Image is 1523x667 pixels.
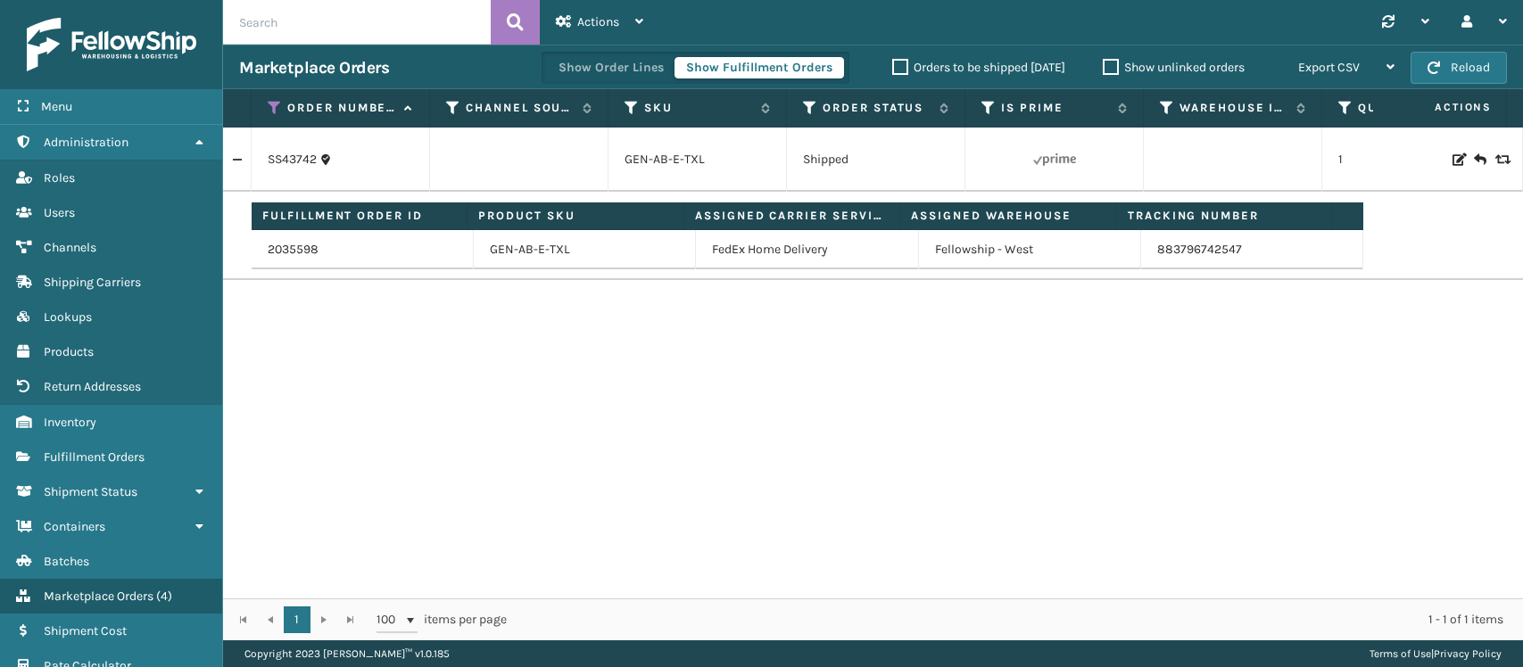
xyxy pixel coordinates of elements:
span: Administration [44,135,128,150]
i: Create Return Label [1474,151,1485,169]
span: Marketplace Orders [44,589,153,604]
a: 2035598 [268,241,319,259]
label: SKU [644,100,752,116]
span: Products [44,344,94,359]
span: Shipment Cost [44,623,127,638]
i: Replace [1495,153,1506,166]
a: 883796742547 [1157,242,1242,257]
span: Lookups [44,309,92,325]
td: Fellowship - West [919,230,1141,269]
button: Show Fulfillment Orders [675,57,844,78]
span: Fulfillment Orders [44,449,145,465]
img: logo [27,18,196,71]
span: Return Addresses [44,379,141,394]
a: Privacy Policy [1434,647,1502,660]
span: 100 [377,611,403,629]
label: Assigned Carrier Service [695,208,889,224]
span: Batches [44,554,89,569]
span: Menu [41,99,72,114]
a: GEN-AB-E-TXL [625,152,705,167]
td: 1 [1322,128,1501,192]
td: GEN-AB-E-TXL [474,230,696,269]
label: Assigned Warehouse [911,208,1105,224]
label: Show unlinked orders [1103,60,1245,75]
span: Inventory [44,415,96,430]
span: Actions [577,14,619,29]
span: Channels [44,240,96,255]
button: Show Order Lines [547,57,675,78]
label: Fulfillment Order ID [262,208,456,224]
a: 1 [284,606,310,633]
span: Shipping Carriers [44,275,141,290]
div: 1 - 1 of 1 items [532,611,1503,629]
label: Order Status [823,100,931,116]
p: Copyright 2023 [PERSON_NAME]™ v 1.0.185 [244,640,450,667]
span: Roles [44,170,75,185]
span: Actions [1378,93,1502,122]
a: Terms of Use [1370,647,1431,660]
span: Containers [44,519,105,534]
h3: Marketplace Orders [239,57,389,78]
div: | [1370,640,1502,667]
span: Export CSV [1298,60,1360,75]
label: Is Prime [1001,100,1109,116]
label: Tracking Number [1128,208,1321,224]
i: Edit [1453,153,1463,166]
button: Reload [1411,52,1507,84]
span: ( 4 ) [156,589,172,604]
span: Shipment Status [44,484,137,499]
span: Users [44,205,75,220]
label: Warehouse Information [1179,100,1287,116]
label: Orders to be shipped [DATE] [892,60,1065,75]
td: Shipped [787,128,965,192]
label: Channel Source [466,100,574,116]
span: items per page [377,606,507,633]
label: Product SKU [478,208,672,224]
label: Order Number [287,100,395,116]
td: FedEx Home Delivery [696,230,918,269]
label: Quantity [1358,100,1466,116]
a: SS43742 [268,151,317,169]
